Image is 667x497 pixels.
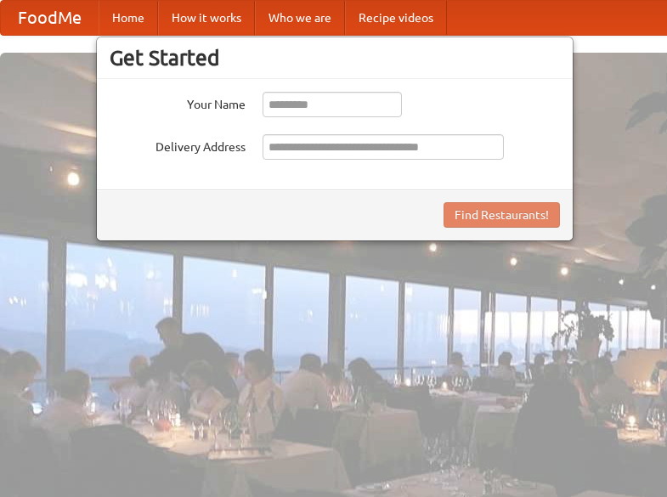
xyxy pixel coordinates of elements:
[255,1,345,35] a: Who we are
[158,1,255,35] a: How it works
[1,1,99,35] a: FoodMe
[110,134,246,155] label: Delivery Address
[110,92,246,113] label: Your Name
[110,45,560,71] h3: Get Started
[345,1,447,35] a: Recipe videos
[444,202,560,228] button: Find Restaurants!
[99,1,158,35] a: Home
